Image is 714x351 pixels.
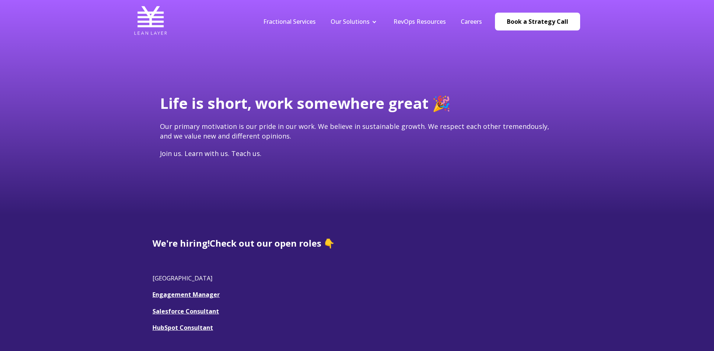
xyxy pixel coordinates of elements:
[152,290,220,299] a: Engagement Manager
[210,237,335,249] span: Check out our open roles 👇
[152,274,212,282] span: [GEOGRAPHIC_DATA]
[152,324,213,332] a: HubSpot Consultant
[134,4,167,37] img: Lean Layer Logo
[263,17,316,26] a: Fractional Services
[152,237,210,249] span: We're hiring!
[160,93,451,113] span: Life is short, work somewhere great 🎉
[160,149,261,158] span: Join us. Learn with us. Teach us.
[256,17,489,26] div: Navigation Menu
[461,17,482,26] a: Careers
[393,17,446,26] a: RevOps Resources
[495,13,580,30] a: Book a Strategy Call
[160,122,549,140] span: Our primary motivation is our pride in our work. We believe in sustainable growth. We respect eac...
[331,17,370,26] a: Our Solutions
[152,307,219,315] a: Salesforce Consultant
